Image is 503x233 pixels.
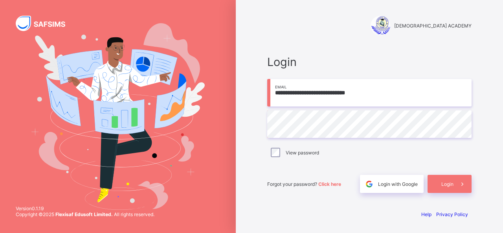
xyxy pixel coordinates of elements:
[31,23,204,209] img: Hero Image
[318,181,341,187] a: Click here
[441,181,453,187] span: Login
[286,150,319,156] label: View password
[436,211,468,217] a: Privacy Policy
[378,181,418,187] span: Login with Google
[365,180,374,189] img: google.396cfc9801f0270233282035f929180a.svg
[267,55,472,69] span: Login
[394,23,472,29] span: [DEMOGRAPHIC_DATA] ACADEMY
[421,211,431,217] a: Help
[16,16,75,31] img: SAFSIMS Logo
[16,211,154,217] span: Copyright © 2025 All rights reserved.
[55,211,113,217] strong: Flexisaf Edusoft Limited.
[16,205,154,211] span: Version 0.1.19
[267,181,341,187] span: Forgot your password?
